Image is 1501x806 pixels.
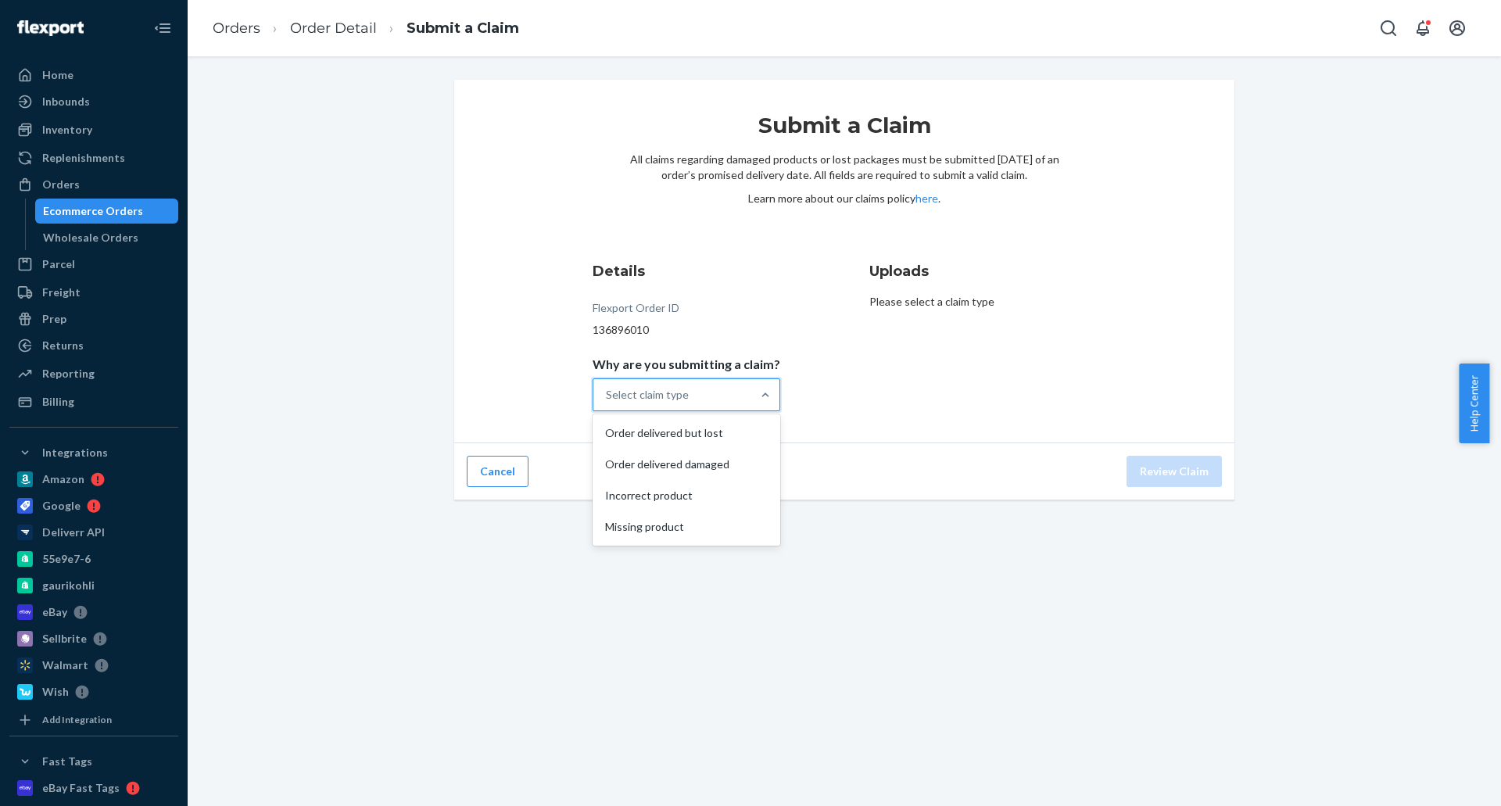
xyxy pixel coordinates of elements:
div: Ecommerce Orders [43,203,143,219]
p: Please select a claim type [869,294,1096,310]
a: Google [9,493,178,518]
a: Reporting [9,361,178,386]
a: Inbounds [9,89,178,114]
div: Integrations [42,445,108,460]
div: Deliverr API [42,525,105,540]
a: Deliverr API [9,520,178,545]
a: Freight [9,280,178,305]
button: Help Center [1459,364,1489,443]
a: Orders [213,20,260,37]
a: Returns [9,333,178,358]
a: Order Detail [290,20,377,37]
div: Walmart [42,657,88,673]
button: Integrations [9,440,178,465]
button: Fast Tags [9,749,178,774]
a: Home [9,63,178,88]
button: Review Claim [1127,456,1222,487]
a: Wish [9,679,178,704]
div: Parcel [42,256,75,272]
div: Incorrect product [596,480,777,511]
a: eBay [9,600,178,625]
div: Order delivered damaged [596,449,777,480]
div: Inventory [42,122,92,138]
div: Wish [42,684,69,700]
div: Prep [42,311,66,327]
div: Freight [42,285,81,300]
a: Add Integration [9,711,178,729]
p: Why are you submitting a claim? [593,356,780,372]
button: Open account menu [1442,13,1473,44]
div: Returns [42,338,84,353]
a: Billing [9,389,178,414]
a: eBay Fast Tags [9,776,178,801]
div: 136896010 [593,322,780,338]
div: Fast Tags [42,754,92,769]
div: Google [42,498,81,514]
h3: Uploads [869,261,1096,281]
a: Ecommerce Orders [35,199,179,224]
button: Cancel [467,456,528,487]
div: Missing product [596,511,777,543]
h1: Submit a Claim [629,111,1059,152]
a: Walmart [9,653,178,678]
div: 55e9e7-6 [42,551,91,567]
div: Orders [42,177,80,192]
div: Billing [42,394,74,410]
h3: Details [593,261,780,281]
div: Inbounds [42,94,90,109]
div: eBay [42,604,67,620]
button: Close Navigation [147,13,178,44]
a: Inventory [9,117,178,142]
div: Wholesale Orders [43,230,138,245]
a: Submit a Claim [407,20,519,37]
a: here [915,192,938,205]
a: Wholesale Orders [35,225,179,250]
p: All claims regarding damaged products or lost packages must be submitted [DATE] of an order’s pro... [629,152,1059,183]
button: Open notifications [1407,13,1438,44]
a: Sellbrite [9,626,178,651]
p: Learn more about our claims policy . [629,191,1059,206]
div: Replenishments [42,150,125,166]
img: Flexport logo [17,20,84,36]
a: Orders [9,172,178,197]
a: Prep [9,306,178,331]
ol: breadcrumbs [200,5,532,52]
div: Select claim type [606,387,689,403]
button: Open Search Box [1373,13,1404,44]
div: Flexport Order ID [593,300,679,322]
a: Replenishments [9,145,178,170]
div: Amazon [42,471,84,487]
a: gaurikohli [9,573,178,598]
div: Sellbrite [42,631,87,647]
div: Reporting [42,366,95,382]
a: Amazon [9,467,178,492]
div: Home [42,67,73,83]
div: eBay Fast Tags [42,780,120,796]
div: Add Integration [42,713,112,726]
div: gaurikohli [42,578,95,593]
a: Parcel [9,252,178,277]
a: 55e9e7-6 [9,546,178,571]
div: Order delivered but lost [596,417,777,449]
